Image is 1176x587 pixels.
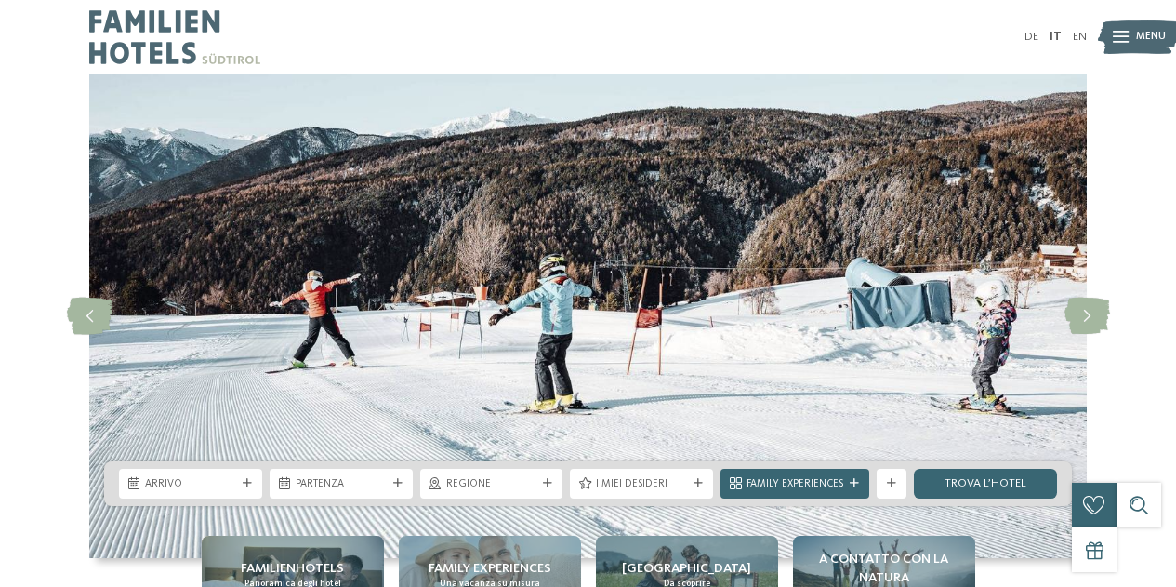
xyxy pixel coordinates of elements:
[747,477,843,492] span: Family Experiences
[145,477,236,492] span: Arrivo
[622,559,751,578] span: [GEOGRAPHIC_DATA]
[241,559,344,578] span: Familienhotels
[1073,31,1087,43] a: EN
[1024,31,1038,43] a: DE
[914,469,1057,499] a: trova l’hotel
[296,477,387,492] span: Partenza
[800,550,968,587] span: A contatto con la natura
[1050,31,1062,43] a: IT
[89,74,1087,558] img: Hotel sulle piste da sci per bambini: divertimento senza confini
[446,477,537,492] span: Regione
[596,477,687,492] span: I miei desideri
[1136,30,1166,45] span: Menu
[429,559,551,578] span: Family experiences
